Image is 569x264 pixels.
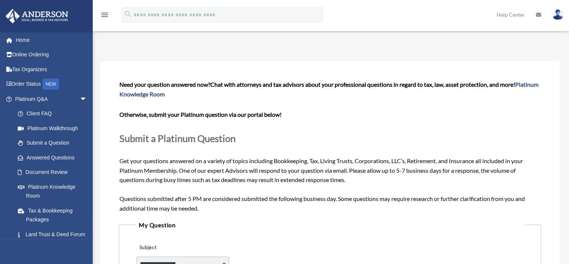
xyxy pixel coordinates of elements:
[119,81,539,98] span: Chat with attorneys and tax advisors about your professional questions in regard to tax, law, ass...
[5,92,98,106] a: Platinum Q&Aarrow_drop_down
[10,179,98,203] a: Platinum Knowledge Room
[80,92,95,107] span: arrow_drop_down
[10,227,98,242] a: Land Trust & Deed Forum
[3,9,70,23] img: Anderson Advisors Platinum Portal
[5,62,98,77] a: Tax Organizers
[100,10,109,19] i: menu
[43,79,59,90] div: NEW
[10,165,98,180] a: Document Review
[5,77,98,92] a: Order StatusNEW
[124,10,132,18] i: search
[10,150,98,165] a: Answered Questions
[119,81,210,88] span: Need your question answered now?
[10,121,98,136] a: Platinum Walkthrough
[119,111,282,118] b: Otherwise, submit your Platinum question via our portal below!
[10,136,95,151] a: Submit a Question
[119,133,236,144] span: Submit a Platinum Question
[10,106,98,121] a: Client FAQ
[10,203,98,227] a: Tax & Bookkeeping Packages
[100,13,109,19] a: menu
[5,47,98,62] a: Online Ordering
[5,33,98,47] a: Home
[136,220,524,230] legend: My Question
[119,81,541,212] span: Get your questions answered on a variety of topics including Bookkeeping, Tax, Living Trusts, Cor...
[552,9,563,20] img: User Pic
[137,243,207,253] label: Subject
